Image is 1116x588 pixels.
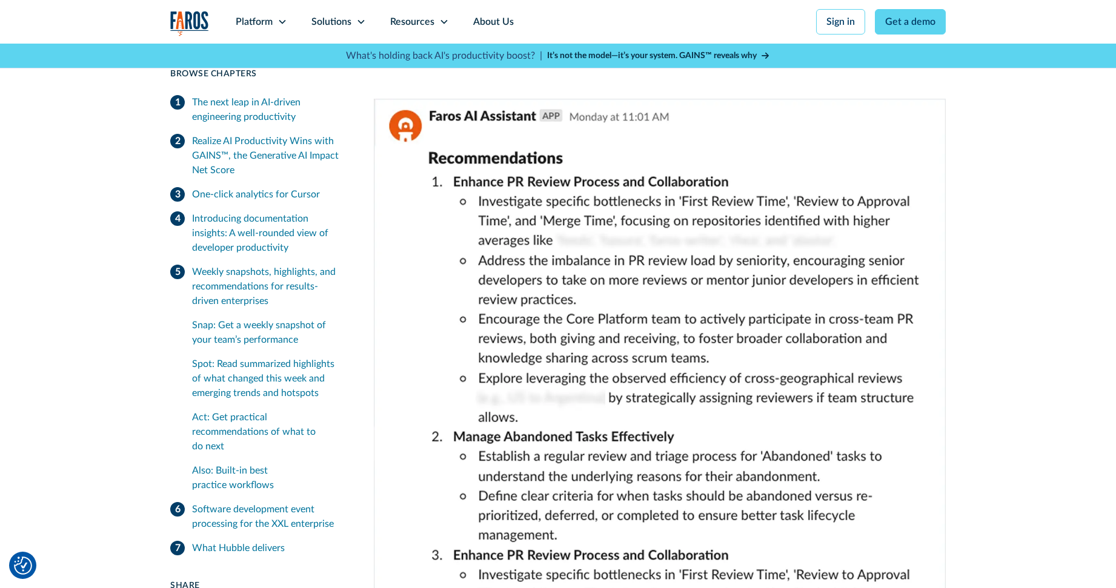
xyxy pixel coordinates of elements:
[170,129,345,182] a: Realize AI Productivity Wins with GAINS™, the Generative AI Impact Net Score
[170,68,345,81] div: Browse Chapters
[192,541,285,555] div: What Hubble delivers
[192,95,345,124] div: The next leap in AI-driven engineering productivity
[192,352,345,405] a: Spot: Read summarized highlights of what changed this week and emerging trends and hotspots
[547,50,770,62] a: It’s not the model—it’s your system. GAINS™ reveals why
[170,90,345,129] a: The next leap in AI-driven engineering productivity
[390,15,434,29] div: Resources
[192,187,320,202] div: One-click analytics for Cursor
[192,134,345,177] div: Realize AI Productivity Wins with GAINS™, the Generative AI Impact Net Score
[170,206,345,260] a: Introducing documentation insights: A well-rounded view of developer productivity
[192,463,345,492] div: Also: Built-in best practice workflows
[192,410,345,454] div: Act: Get practical recommendations of what to do next
[170,11,209,36] img: Logo of the analytics and reporting company Faros.
[875,9,946,35] a: Get a demo
[192,458,345,497] a: Also: Built-in best practice workflows
[311,15,351,29] div: Solutions
[170,11,209,36] a: home
[816,9,865,35] a: Sign in
[170,182,345,206] a: One-click analytics for Cursor
[170,536,345,560] a: What Hubble delivers
[192,318,345,347] div: Snap: Get a weekly snapshot of your team’s performance
[170,260,345,313] a: Weekly snapshots, highlights, and recommendations for results-driven enterprises
[547,51,757,60] strong: It’s not the model—it’s your system. GAINS™ reveals why
[14,557,32,575] button: Cookie Settings
[346,48,542,63] p: What's holding back AI's productivity boost? |
[192,313,345,352] a: Snap: Get a weekly snapshot of your team’s performance
[192,357,345,400] div: Spot: Read summarized highlights of what changed this week and emerging trends and hotspots
[192,265,345,308] div: Weekly snapshots, highlights, and recommendations for results-driven enterprises
[14,557,32,575] img: Revisit consent button
[192,502,345,531] div: Software development event processing for the XXL enterprise
[192,211,345,255] div: Introducing documentation insights: A well-rounded view of developer productivity
[192,405,345,458] a: Act: Get practical recommendations of what to do next
[236,15,273,29] div: Platform
[170,497,345,536] a: Software development event processing for the XXL enterprise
